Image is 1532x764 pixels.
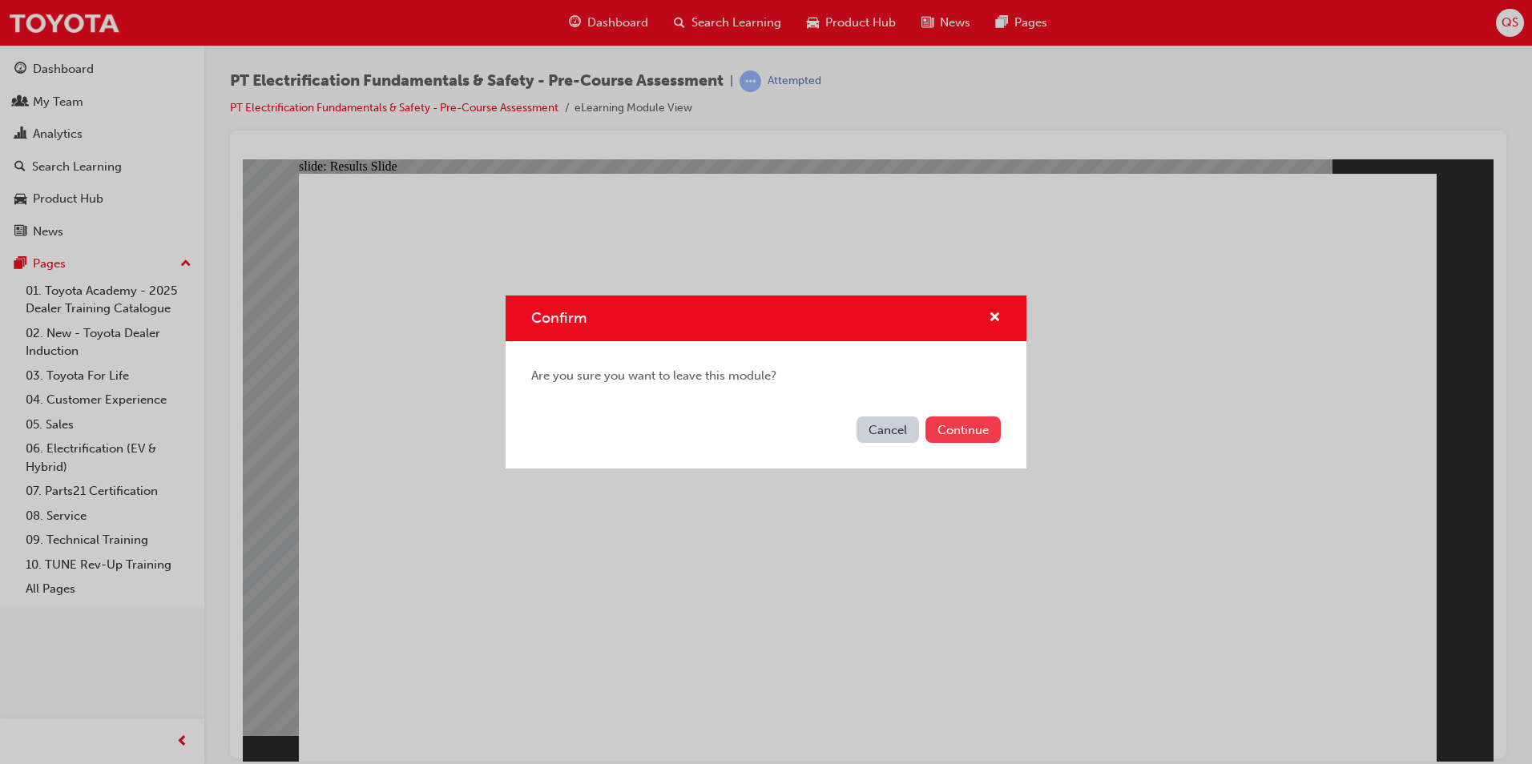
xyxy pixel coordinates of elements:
[506,341,1026,411] div: Are you sure you want to leave this module?
[925,416,1001,443] button: Continue
[989,308,1001,328] button: cross-icon
[531,309,587,327] span: Confirm
[989,312,1001,326] span: cross-icon
[857,416,919,443] button: Cancel
[506,296,1026,468] div: Confirm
